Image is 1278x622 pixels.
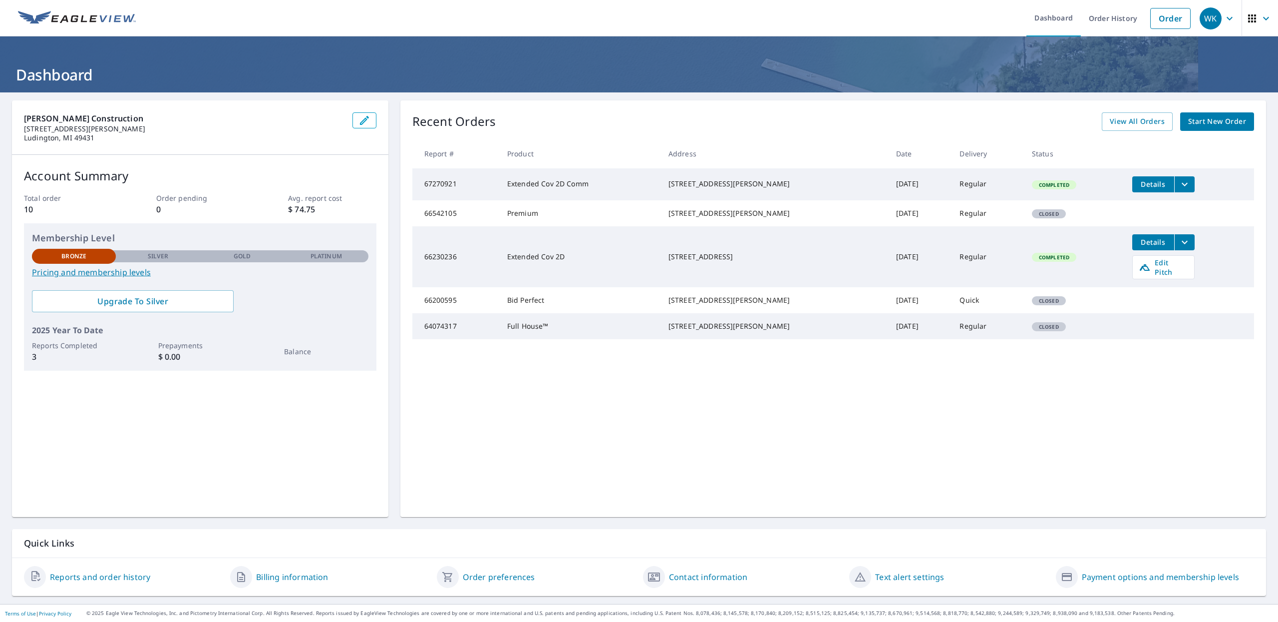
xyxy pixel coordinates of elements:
td: Quick [952,287,1023,313]
th: Date [888,139,952,168]
a: Contact information [669,571,747,583]
a: View All Orders [1102,112,1173,131]
th: Address [660,139,888,168]
p: Platinum [311,252,342,261]
p: $ 0.00 [158,351,242,363]
a: Start New Order [1180,112,1254,131]
th: Status [1024,139,1124,168]
td: Regular [952,200,1023,226]
p: Account Summary [24,167,376,185]
td: Full House™ [499,313,660,339]
p: Membership Level [32,231,368,245]
p: Reports Completed [32,340,116,351]
a: Pricing and membership levels [32,266,368,278]
th: Product [499,139,660,168]
button: filesDropdownBtn-67270921 [1174,176,1195,192]
div: [STREET_ADDRESS][PERSON_NAME] [668,295,880,305]
div: [STREET_ADDRESS][PERSON_NAME] [668,208,880,218]
span: Completed [1033,181,1075,188]
a: Edit Pitch [1132,255,1195,279]
p: Quick Links [24,537,1254,550]
th: Report # [412,139,499,168]
span: Details [1138,179,1168,189]
span: Closed [1033,297,1065,304]
td: 66200595 [412,287,499,313]
button: filesDropdownBtn-66230236 [1174,234,1195,250]
td: [DATE] [888,313,952,339]
td: Regular [952,226,1023,287]
p: © 2025 Eagle View Technologies, Inc. and Pictometry International Corp. All Rights Reserved. Repo... [86,610,1273,617]
span: Upgrade To Silver [40,296,226,307]
span: Details [1138,237,1168,247]
p: [STREET_ADDRESS][PERSON_NAME] [24,124,344,133]
th: Delivery [952,139,1023,168]
p: Prepayments [158,340,242,351]
td: [DATE] [888,168,952,200]
a: Privacy Policy [39,610,71,617]
td: Regular [952,168,1023,200]
p: Gold [234,252,251,261]
td: Bid Perfect [499,287,660,313]
span: Closed [1033,323,1065,330]
p: Avg. report cost [288,193,376,203]
a: Text alert settings [875,571,944,583]
p: 0 [156,203,244,215]
div: [STREET_ADDRESS][PERSON_NAME] [668,179,880,189]
td: [DATE] [888,226,952,287]
p: [PERSON_NAME] Construction [24,112,344,124]
p: Balance [284,346,368,357]
div: WK [1200,7,1222,29]
span: Start New Order [1188,115,1246,128]
a: Upgrade To Silver [32,290,234,312]
p: $ 74.75 [288,203,376,215]
a: Reports and order history [50,571,150,583]
p: 2025 Year To Date [32,324,368,336]
td: 66542105 [412,200,499,226]
p: Total order [24,193,112,203]
div: [STREET_ADDRESS][PERSON_NAME] [668,321,880,331]
p: | [5,611,71,617]
td: 67270921 [412,168,499,200]
p: Bronze [61,252,86,261]
span: View All Orders [1110,115,1165,128]
p: Ludington, MI 49431 [24,133,344,142]
span: Edit Pitch [1139,258,1188,277]
a: Billing information [256,571,328,583]
p: Recent Orders [412,112,496,131]
td: Regular [952,313,1023,339]
td: 66230236 [412,226,499,287]
a: Order preferences [463,571,535,583]
td: 64074317 [412,313,499,339]
img: EV Logo [18,11,136,26]
td: Extended Cov 2D [499,226,660,287]
td: [DATE] [888,287,952,313]
span: Closed [1033,210,1065,217]
td: Premium [499,200,660,226]
a: Payment options and membership levels [1082,571,1239,583]
button: detailsBtn-67270921 [1132,176,1174,192]
a: Order [1150,8,1191,29]
span: Completed [1033,254,1075,261]
a: Terms of Use [5,610,36,617]
p: Order pending [156,193,244,203]
div: [STREET_ADDRESS] [668,252,880,262]
td: Extended Cov 2D Comm [499,168,660,200]
p: 10 [24,203,112,215]
td: [DATE] [888,200,952,226]
button: detailsBtn-66230236 [1132,234,1174,250]
p: Silver [148,252,169,261]
h1: Dashboard [12,64,1266,85]
p: 3 [32,351,116,363]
